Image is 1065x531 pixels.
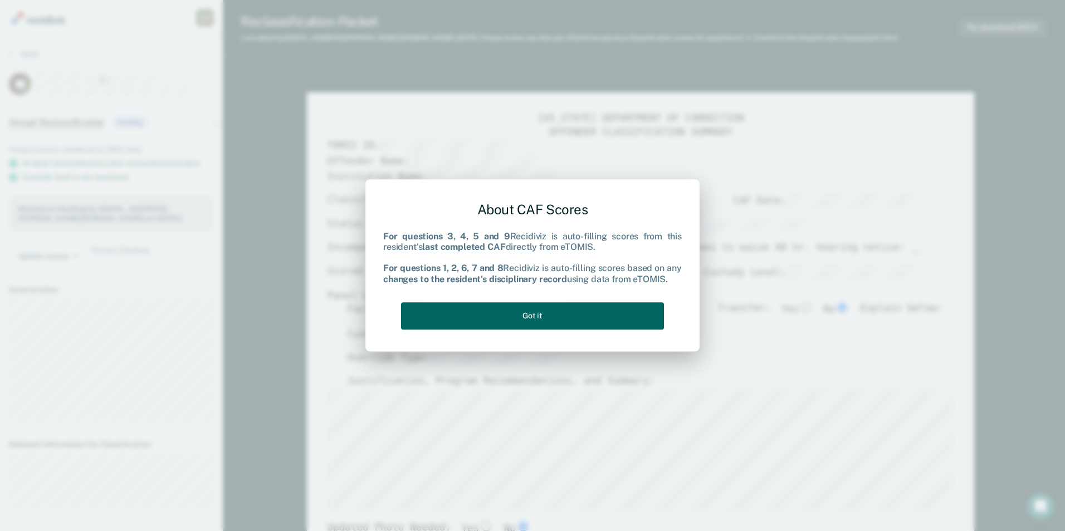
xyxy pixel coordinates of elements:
b: For questions 1, 2, 6, 7 and 8 [383,263,503,274]
button: Got it [401,302,664,330]
b: For questions 3, 4, 5 and 9 [383,231,510,242]
div: About CAF Scores [383,193,682,227]
div: Recidiviz is auto-filling scores from this resident's directly from eTOMIS. Recidiviz is auto-fil... [383,231,682,284]
b: changes to the resident's disciplinary record [383,274,567,284]
b: last completed CAF [422,242,505,252]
